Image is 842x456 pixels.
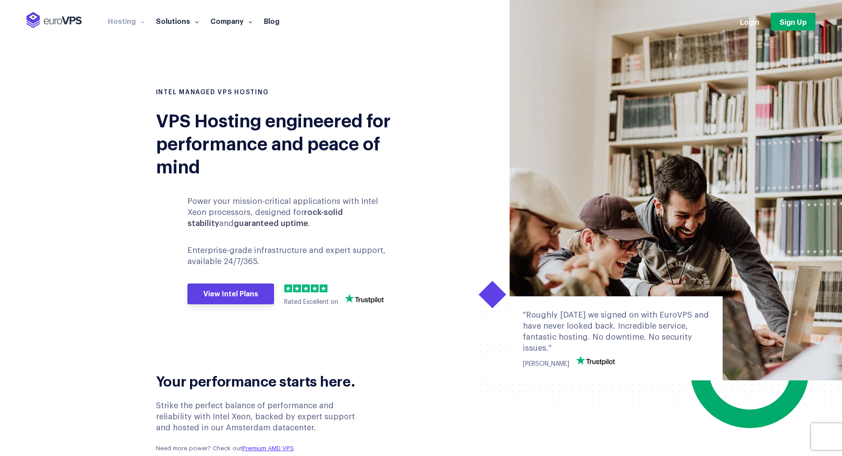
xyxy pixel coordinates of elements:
[156,400,370,453] div: Strike the perfect balance of performance and reliability with Intel Xeon, backed by expert suppo...
[150,16,205,25] a: Solutions
[156,372,370,389] h2: Your performance starts here.
[187,284,274,305] a: View Intel Plans
[320,284,328,292] img: 5
[102,16,150,25] a: Hosting
[302,284,310,292] img: 3
[187,245,397,267] p: Enterprise-grade infrastructure and expert support, available 24/7/365.
[27,12,82,28] img: EuroVPS
[156,88,415,97] h1: INTEL MANAGED VPS HOSTING
[156,108,415,177] div: VPS Hosting engineered for performance and peace of mind
[258,16,285,25] a: Blog
[284,299,338,305] span: Rated Excellent on
[311,284,319,292] img: 4
[205,16,258,25] a: Company
[523,310,709,354] div: "Roughly [DATE] we signed on with EuroVPS and have never looked back. Incredible service, fantast...
[740,17,759,27] a: Login
[187,208,343,227] b: rock-solid stability
[771,13,815,31] a: Sign Up
[293,284,301,292] img: 2
[284,284,292,292] img: 1
[156,445,370,453] p: Need more power? Check out .
[523,361,569,367] span: [PERSON_NAME]
[242,445,294,451] a: Premium AMD VPS
[187,196,397,230] p: Power your mission-critical applications with Intel Xeon processors, designed for and .
[234,219,308,227] b: guaranteed uptime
